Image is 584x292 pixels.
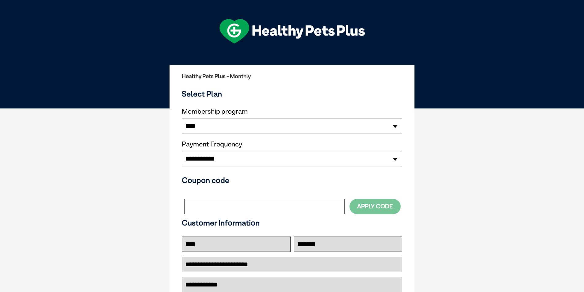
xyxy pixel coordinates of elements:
label: Membership program [182,108,402,116]
h2: Healthy Pets Plus - Monthly [182,73,402,79]
h3: Customer Information [182,218,402,227]
h3: Select Plan [182,89,402,98]
button: Apply Code [349,199,401,214]
label: Payment Frequency [182,140,242,148]
img: hpp-logo-landscape-green-white.png [219,19,365,44]
h3: Coupon code [182,176,402,185]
